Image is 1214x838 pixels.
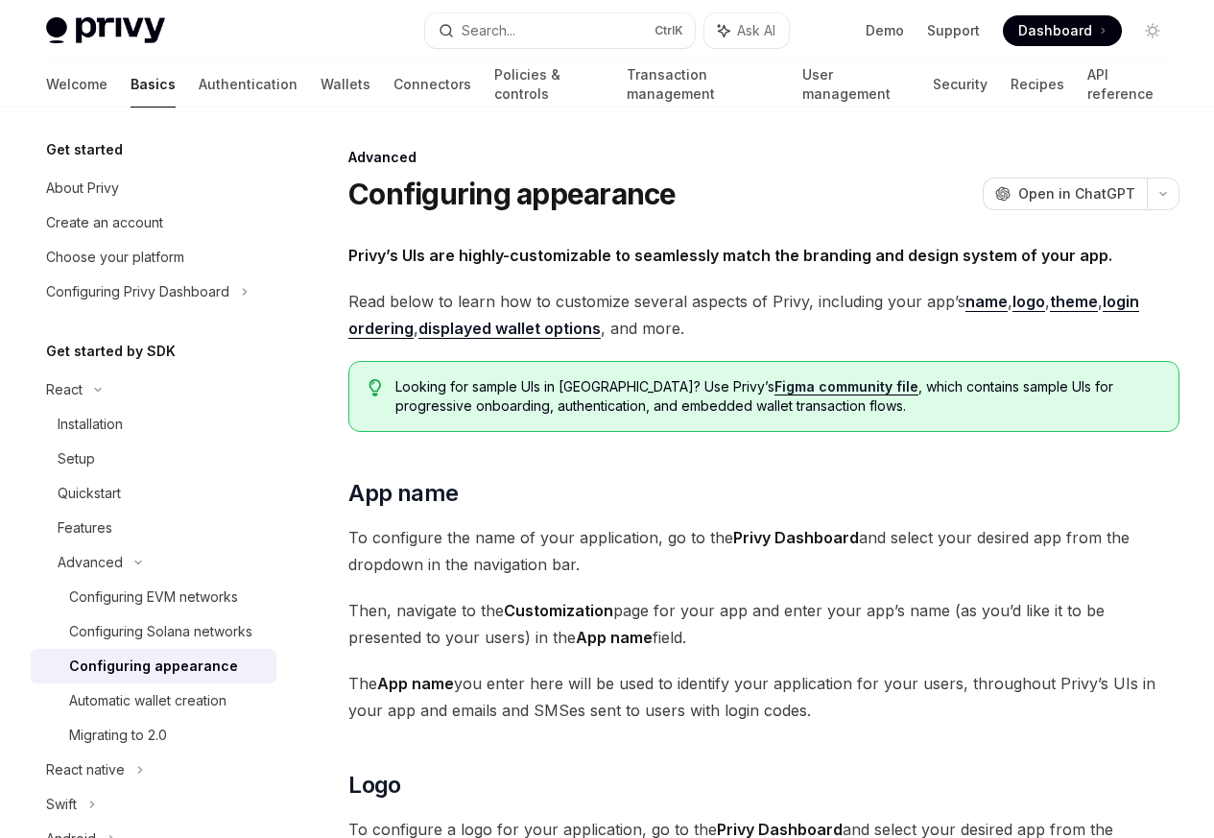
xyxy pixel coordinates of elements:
div: Quickstart [58,482,121,505]
a: Dashboard [1003,15,1122,46]
div: Search... [462,19,515,42]
span: Ctrl K [655,23,683,38]
a: About Privy [31,171,276,205]
div: Setup [58,447,95,470]
strong: App name [576,628,653,647]
button: Toggle dark mode [1137,15,1168,46]
h1: Configuring appearance [348,177,677,211]
div: Create an account [46,211,163,234]
a: Create an account [31,205,276,240]
a: Authentication [199,61,298,108]
svg: Tip [369,379,382,396]
div: Automatic wallet creation [69,689,226,712]
a: theme [1050,292,1098,312]
div: Configuring appearance [69,655,238,678]
div: Features [58,516,112,539]
span: The you enter here will be used to identify your application for your users, throughout Privy’s U... [348,670,1179,724]
span: Looking for sample UIs in [GEOGRAPHIC_DATA]? Use Privy’s , which contains sample UIs for progress... [395,377,1159,416]
div: Configuring Privy Dashboard [46,280,229,303]
a: Automatic wallet creation [31,683,276,718]
div: Migrating to 2.0 [69,724,167,747]
a: Recipes [1011,61,1064,108]
a: Basics [131,61,176,108]
div: Installation [58,413,123,436]
span: Then, navigate to the page for your app and enter your app’s name (as you’d like it to be present... [348,597,1179,651]
span: Ask AI [737,21,775,40]
span: Dashboard [1018,21,1092,40]
button: Ask AI [704,13,789,48]
div: Configuring EVM networks [69,586,238,609]
div: Choose your platform [46,246,184,269]
a: Installation [31,407,276,442]
span: To configure the name of your application, go to the and select your desired app from the dropdow... [348,524,1179,578]
strong: Privy’s UIs are highly-customizable to seamlessly match the branding and design system of your app. [348,246,1112,265]
span: Open in ChatGPT [1018,184,1135,204]
button: Open in ChatGPT [983,178,1147,210]
a: Security [933,61,988,108]
a: displayed wallet options [418,319,601,339]
strong: App name [377,674,454,693]
a: Wallets [321,61,370,108]
h5: Get started by SDK [46,340,176,363]
a: Transaction management [627,61,778,108]
a: Connectors [393,61,471,108]
div: Advanced [58,551,123,574]
img: light logo [46,17,165,44]
a: User management [802,61,911,108]
div: React native [46,758,125,781]
div: Swift [46,793,77,816]
a: Policies & controls [494,61,604,108]
strong: Customization [504,601,613,620]
a: Choose your platform [31,240,276,275]
a: Configuring appearance [31,649,276,683]
a: Features [31,511,276,545]
div: Advanced [348,148,1179,167]
a: Welcome [46,61,107,108]
div: React [46,378,83,401]
span: App name [348,478,458,509]
a: name [965,292,1008,312]
a: API reference [1087,61,1168,108]
a: logo [1012,292,1045,312]
span: Logo [348,770,401,801]
a: Setup [31,442,276,476]
h5: Get started [46,138,123,161]
span: Read below to learn how to customize several aspects of Privy, including your app’s , , , , , and... [348,288,1179,342]
button: Search...CtrlK [425,13,695,48]
strong: Privy Dashboard [733,528,859,547]
div: About Privy [46,177,119,200]
a: Quickstart [31,476,276,511]
a: Configuring EVM networks [31,580,276,614]
a: Migrating to 2.0 [31,718,276,753]
a: Support [927,21,980,40]
a: Figma community file [774,378,918,395]
a: Configuring Solana networks [31,614,276,649]
div: Configuring Solana networks [69,620,252,643]
a: Demo [866,21,904,40]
